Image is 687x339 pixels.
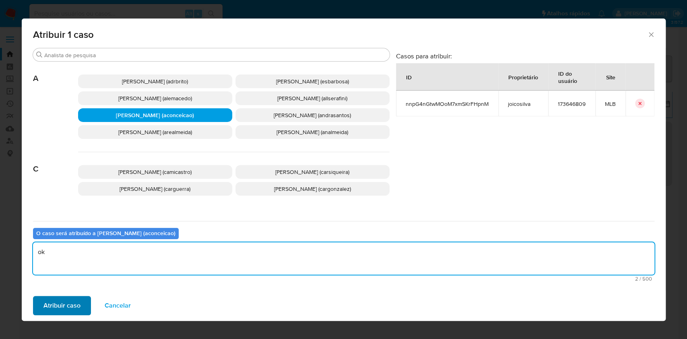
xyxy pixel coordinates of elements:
button: Procurar [36,52,43,58]
div: [PERSON_NAME] (camicastro) [78,165,232,179]
span: [PERSON_NAME] (cargonzalez) [274,185,351,193]
div: [PERSON_NAME] (aconceicao) [78,108,232,122]
div: [PERSON_NAME] (allserafini) [235,91,390,105]
span: 173646809 [558,100,586,107]
span: MLB [605,100,616,107]
span: joicosilva [508,100,538,107]
div: [PERSON_NAME] (cargonzalez) [235,182,390,196]
button: Fechar a janela [647,31,654,38]
div: ID do usuário [549,64,595,90]
span: C [33,152,78,174]
span: Atribuir 1 caso [33,30,648,39]
div: assign-modal [22,19,666,321]
span: nnpG4nGtwMOoM7xmSKrFHpnM [406,100,489,107]
span: [PERSON_NAME] (andrasantos) [274,111,351,119]
textarea: ok [33,242,654,275]
h3: Casos para atribuir: [396,52,654,60]
div: [PERSON_NAME] (esbarbosa) [235,74,390,88]
span: [PERSON_NAME] (carsiqueira) [275,168,349,176]
div: [PERSON_NAME] (analmeida) [235,125,390,139]
span: Cancelar [105,297,131,314]
span: [PERSON_NAME] (alemacedo) [118,94,192,102]
span: Atribuir caso [43,297,80,314]
div: [PERSON_NAME] (alemacedo) [78,91,232,105]
div: Site [596,67,625,87]
b: O caso será atribuído a [PERSON_NAME] (aconceicao) [36,229,175,237]
span: [PERSON_NAME] (adrbrito) [122,77,188,85]
span: Máximo de 500 caracteres [35,276,652,281]
span: [PERSON_NAME] (aconceicao) [116,111,194,119]
div: ID [396,67,421,87]
span: [PERSON_NAME] (carguerra) [120,185,190,193]
span: [PERSON_NAME] (arealmeida) [118,128,192,136]
div: [PERSON_NAME] (andrasantos) [235,108,390,122]
button: Atribuir caso [33,296,91,315]
div: Proprietário [499,67,548,87]
input: Analista de pesquisa [44,52,386,59]
span: A [33,62,78,83]
button: Cancelar [94,296,141,315]
span: [PERSON_NAME] (analmeida) [276,128,348,136]
div: [PERSON_NAME] (carsiqueira) [235,165,390,179]
button: icon-button [635,99,645,108]
span: [PERSON_NAME] (camicastro) [118,168,192,176]
div: [PERSON_NAME] (adrbrito) [78,74,232,88]
span: [PERSON_NAME] (esbarbosa) [276,77,349,85]
div: [PERSON_NAME] (arealmeida) [78,125,232,139]
span: [PERSON_NAME] (allserafini) [277,94,347,102]
div: [PERSON_NAME] (carguerra) [78,182,232,196]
